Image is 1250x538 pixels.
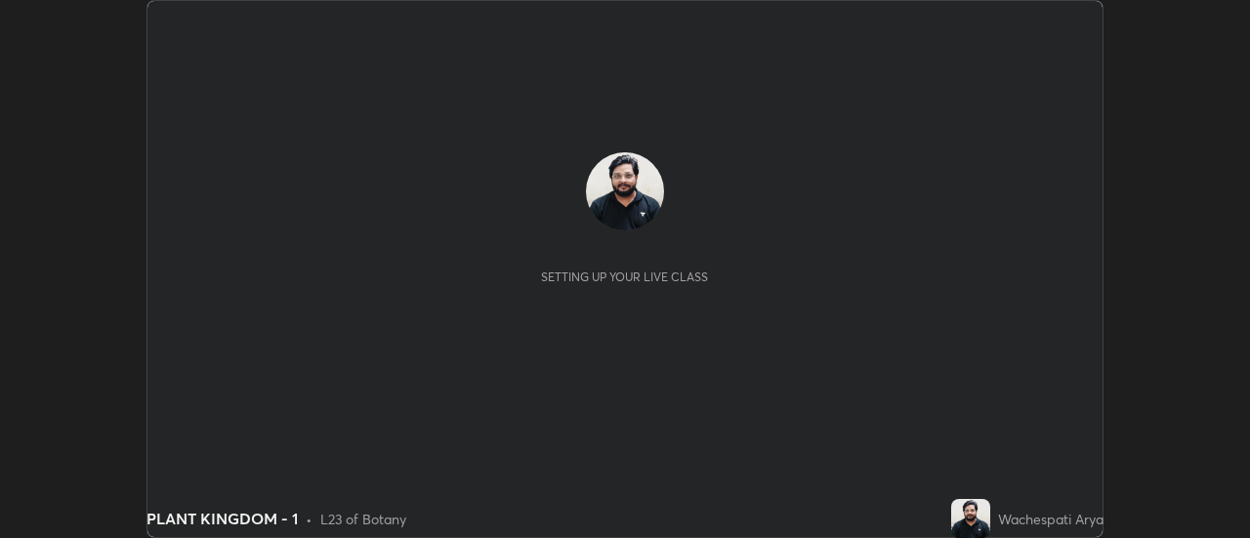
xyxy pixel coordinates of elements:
[146,507,298,530] div: PLANT KINGDOM - 1
[998,509,1104,529] div: Wachespati Arya
[586,152,664,230] img: fdbccbcfb81847ed8ca40e68273bd381.jpg
[306,509,312,529] div: •
[320,509,406,529] div: L23 of Botany
[541,269,708,284] div: Setting up your live class
[951,499,990,538] img: fdbccbcfb81847ed8ca40e68273bd381.jpg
